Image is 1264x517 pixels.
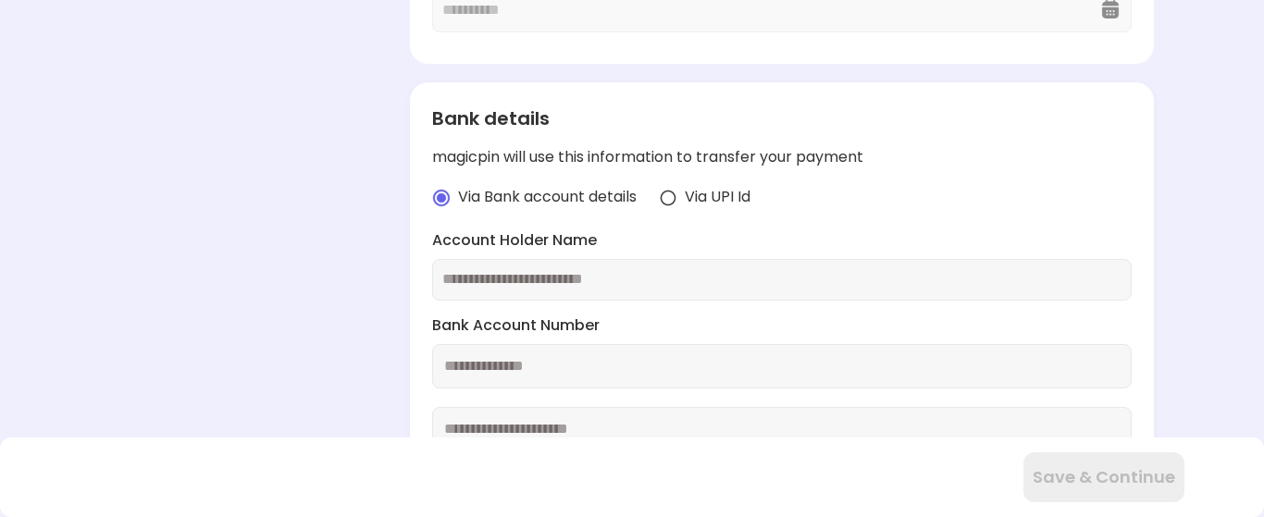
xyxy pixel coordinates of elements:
[458,187,637,208] span: Via Bank account details
[432,230,1131,252] label: Account Holder Name
[432,189,451,207] img: radio
[1023,452,1184,502] button: Save & Continue
[432,147,1131,168] div: magicpin will use this information to transfer your payment
[432,315,1131,337] label: Bank Account Number
[659,189,677,207] img: radio
[432,105,1131,132] div: Bank details
[685,187,750,208] span: Via UPI Id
